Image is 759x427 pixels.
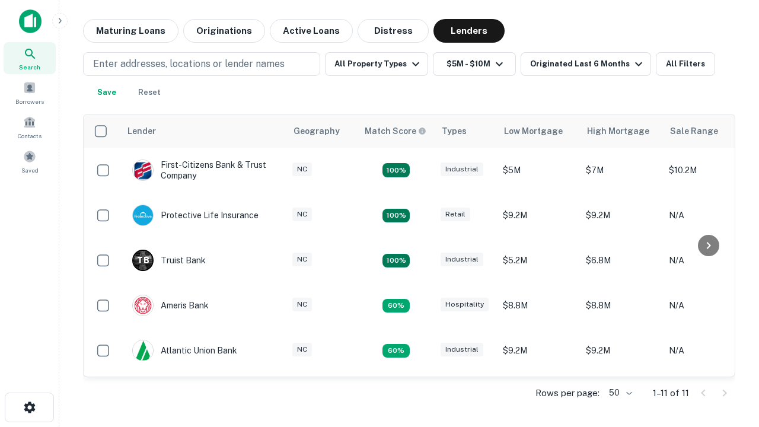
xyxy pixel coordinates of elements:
div: Retail [441,208,470,221]
th: Geography [286,114,358,148]
button: Distress [358,19,429,43]
td: $9.2M [580,193,663,238]
th: High Mortgage [580,114,663,148]
div: Geography [294,124,340,138]
button: $5M - $10M [433,52,516,76]
button: Active Loans [270,19,353,43]
div: NC [292,253,312,266]
p: 1–11 of 11 [653,386,689,400]
td: $8.8M [497,283,580,328]
iframe: Chat Widget [700,294,759,351]
span: Saved [21,165,39,175]
td: $9.2M [497,193,580,238]
div: Sale Range [670,124,718,138]
td: $7M [580,148,663,193]
p: T B [137,254,149,267]
th: Types [435,114,497,148]
button: All Filters [656,52,715,76]
button: Reset [130,81,168,104]
th: Capitalize uses an advanced AI algorithm to match your search with the best lender. The match sco... [358,114,435,148]
div: NC [292,162,312,176]
div: Protective Life Insurance [132,205,259,226]
td: $5.2M [497,238,580,283]
td: $5M [497,148,580,193]
div: Industrial [441,162,483,176]
img: picture [133,340,153,361]
div: Matching Properties: 2, hasApolloMatch: undefined [382,163,410,177]
div: Matching Properties: 2, hasApolloMatch: undefined [382,209,410,223]
div: Originated Last 6 Months [530,57,646,71]
h6: Match Score [365,125,424,138]
a: Contacts [4,111,56,143]
div: Atlantic Union Bank [132,340,237,361]
button: Maturing Loans [83,19,178,43]
div: Hospitality [441,298,489,311]
td: $6.3M [580,373,663,418]
span: Search [19,62,40,72]
div: NC [292,208,312,221]
div: Capitalize uses an advanced AI algorithm to match your search with the best lender. The match sco... [365,125,426,138]
a: Saved [4,145,56,177]
img: picture [133,160,153,180]
button: Lenders [433,19,505,43]
div: First-citizens Bank & Trust Company [132,160,275,181]
div: Lender [127,124,156,138]
a: Borrowers [4,77,56,109]
div: 50 [604,384,634,401]
button: Enter addresses, locations or lender names [83,52,320,76]
th: Lender [120,114,286,148]
div: Ameris Bank [132,295,209,316]
img: picture [133,295,153,316]
th: Low Mortgage [497,114,580,148]
button: Originated Last 6 Months [521,52,651,76]
img: capitalize-icon.png [19,9,42,33]
span: Contacts [18,131,42,141]
p: Rows per page: [535,386,599,400]
div: High Mortgage [587,124,649,138]
div: Types [442,124,467,138]
div: NC [292,298,312,311]
td: $9.2M [497,328,580,373]
div: Truist Bank [132,250,206,271]
img: picture [133,205,153,225]
div: Low Mortgage [504,124,563,138]
button: All Property Types [325,52,428,76]
button: Save your search to get updates of matches that match your search criteria. [88,81,126,104]
div: Matching Properties: 3, hasApolloMatch: undefined [382,254,410,268]
button: Originations [183,19,265,43]
td: $9.2M [580,328,663,373]
td: $6.8M [580,238,663,283]
span: Borrowers [15,97,44,106]
div: Matching Properties: 1, hasApolloMatch: undefined [382,344,410,358]
p: Enter addresses, locations or lender names [93,57,285,71]
td: $6.3M [497,373,580,418]
div: Industrial [441,253,483,266]
div: NC [292,343,312,356]
div: Industrial [441,343,483,356]
td: $8.8M [580,283,663,328]
a: Search [4,42,56,74]
div: Matching Properties: 1, hasApolloMatch: undefined [382,299,410,313]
